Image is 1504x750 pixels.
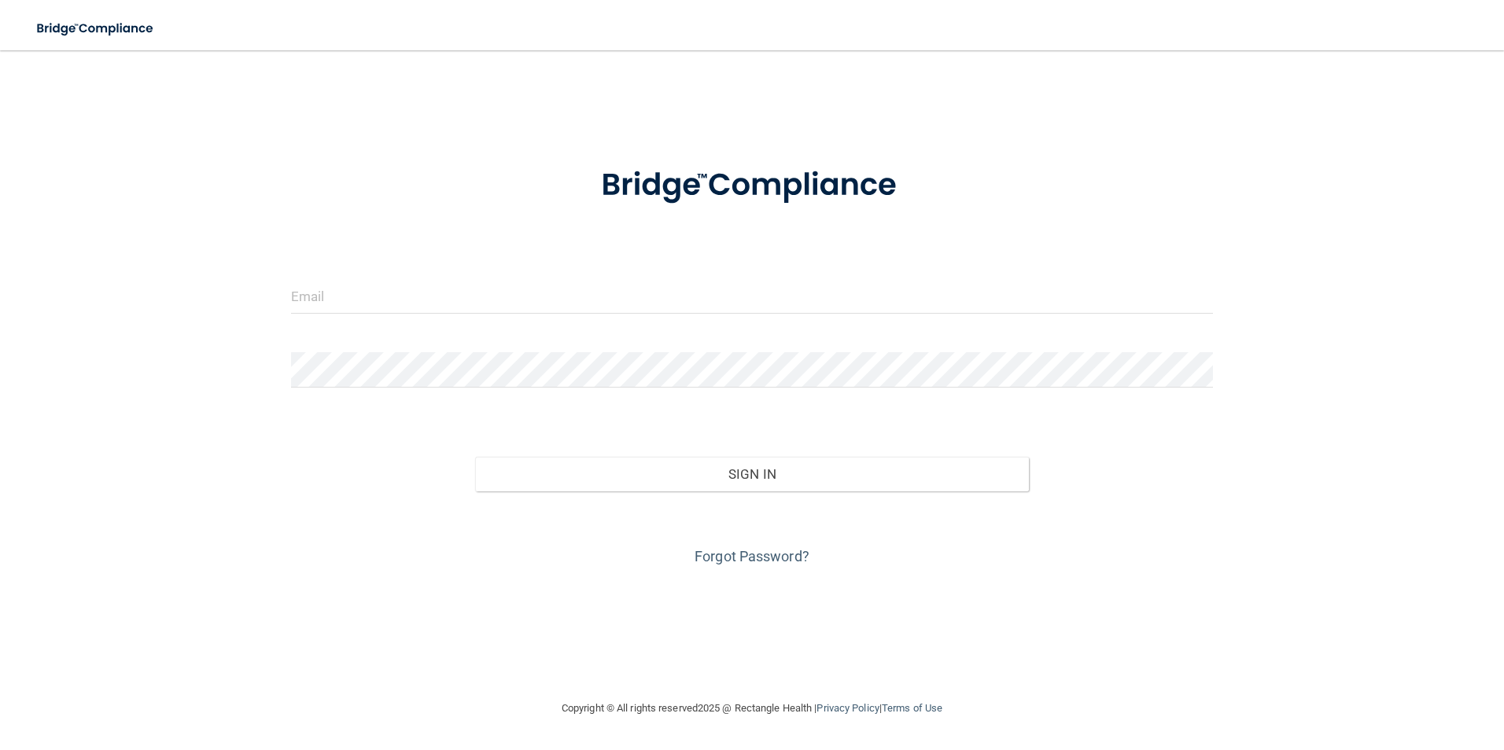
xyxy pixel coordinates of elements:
[882,702,942,714] a: Terms of Use
[465,683,1039,733] div: Copyright © All rights reserved 2025 @ Rectangle Health | |
[291,278,1214,314] input: Email
[817,702,879,714] a: Privacy Policy
[24,13,168,45] img: bridge_compliance_login_screen.278c3ca4.svg
[475,457,1029,491] button: Sign In
[569,145,935,226] img: bridge_compliance_login_screen.278c3ca4.svg
[695,548,809,564] a: Forgot Password?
